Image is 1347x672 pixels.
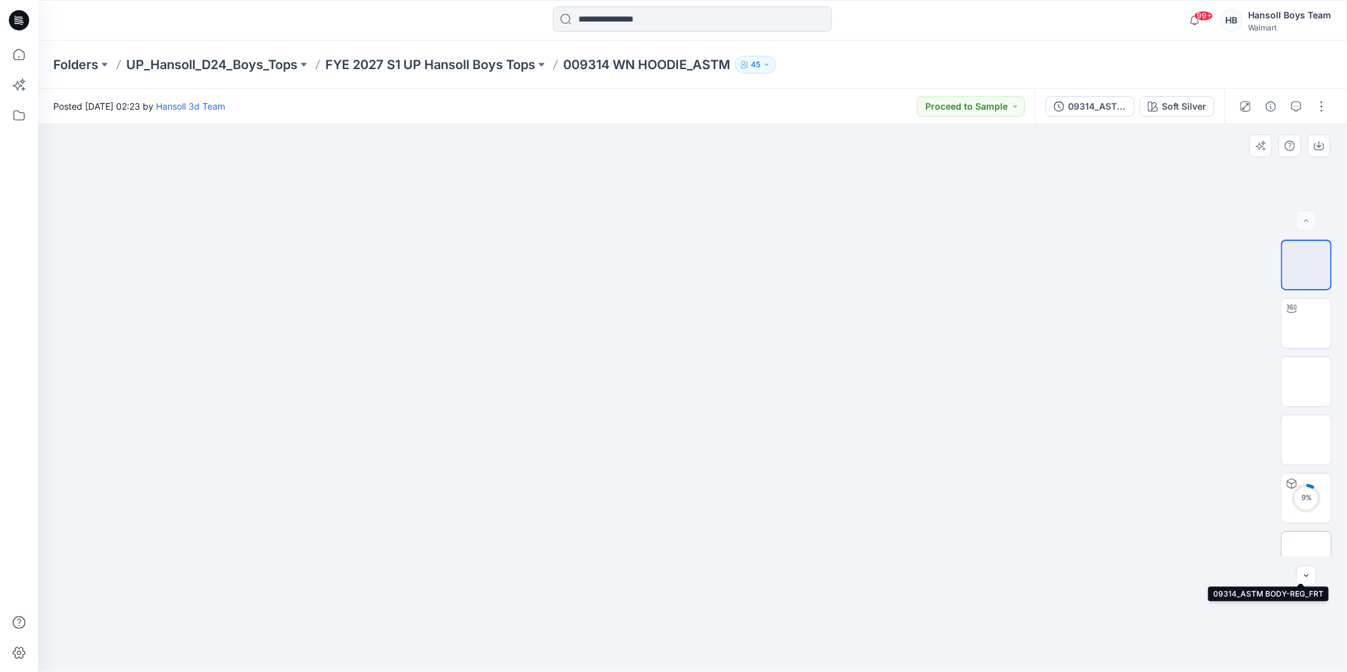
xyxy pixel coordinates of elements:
a: Folders [53,56,98,74]
p: 45 [751,58,760,72]
div: 9 % [1291,493,1322,503]
span: 99+ [1194,11,1213,21]
a: UP_Hansoll_D24_Boys_Tops [126,56,297,74]
div: Hansoll Boys Team [1248,8,1331,23]
button: Details [1261,96,1281,117]
p: 009314 WN HOODIE_ASTM [563,56,730,74]
div: Soft Silver [1162,100,1206,113]
div: 09314_ASTM 2nd_WN HOODIE [1068,100,1126,113]
a: FYE 2027 S1 UP Hansoll Boys Tops [325,56,535,74]
span: Posted [DATE] 02:23 by [53,100,225,113]
a: Hansoll 3d Team [156,101,225,112]
button: Soft Silver [1140,96,1214,117]
div: Walmart [1248,23,1331,32]
button: 45 [735,56,776,74]
div: HB [1220,9,1243,32]
button: 09314_ASTM 2nd_WN HOODIE [1046,96,1135,117]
